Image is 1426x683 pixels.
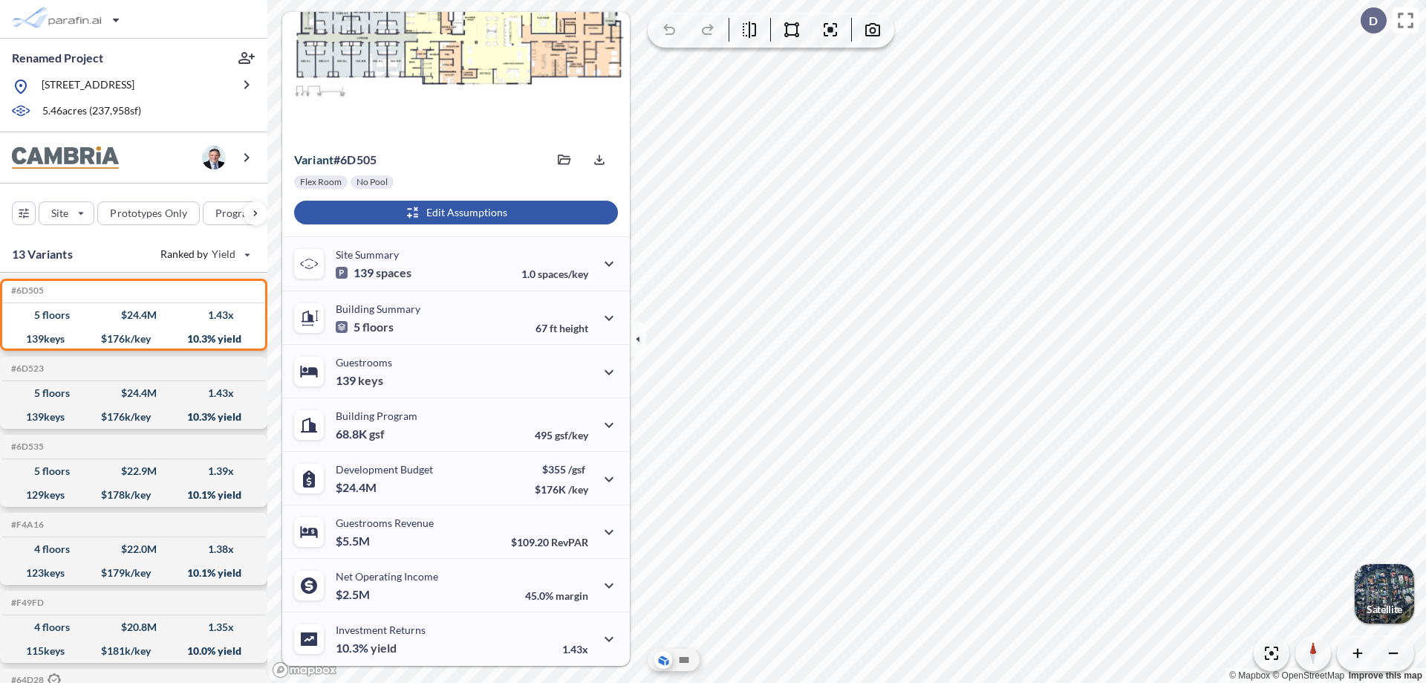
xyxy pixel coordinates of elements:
[336,427,385,441] p: 68.8K
[535,429,588,441] p: 495
[336,320,394,334] p: 5
[336,641,397,656] p: 10.3%
[336,517,434,529] p: Guestrooms Revenue
[535,322,588,334] p: 67
[1272,670,1344,681] a: OpenStreetMap
[1349,670,1422,681] a: Improve this map
[294,201,618,224] button: Edit Assumptions
[42,103,141,120] p: 5.46 acres ( 237,958 sf)
[336,373,383,388] p: 139
[362,320,394,334] span: floors
[538,268,588,280] span: spaces/key
[336,570,438,583] p: Net Operating Income
[212,247,236,262] span: Yield
[8,598,44,608] h5: Click to copy the code
[336,624,426,636] p: Investment Returns
[215,206,257,221] p: Program
[336,302,420,315] p: Building Summary
[272,661,337,679] a: Mapbox homepage
[336,248,399,261] p: Site Summary
[559,322,588,334] span: height
[336,480,379,495] p: $24.4M
[97,201,200,225] button: Prototypes Only
[294,152,333,166] span: Variant
[1355,564,1414,624] button: Switcher ImageSatellite
[336,463,433,476] p: Development Budget
[8,441,44,452] h5: Click to copy the code
[555,429,588,441] span: gsf/key
[12,245,73,263] p: 13 Variants
[521,268,588,280] p: 1.0
[294,152,377,167] p: # 6d505
[39,201,94,225] button: Site
[1355,564,1414,624] img: Switcher Image
[12,146,119,169] img: BrandImage
[369,427,385,441] span: gsf
[535,483,588,496] p: $176K
[8,285,44,296] h5: Click to copy the code
[8,363,44,374] h5: Click to copy the code
[203,201,283,225] button: Program
[675,651,693,669] button: Site Plan
[654,651,672,669] button: Aerial View
[300,176,342,188] p: Flex Room
[556,589,588,602] span: margin
[336,534,372,548] p: $5.5M
[356,176,388,188] p: No Pool
[562,643,588,656] p: 1.43x
[511,536,588,548] p: $109.20
[358,373,383,388] span: keys
[551,536,588,548] span: RevPAR
[550,322,557,334] span: ft
[568,463,585,476] span: /gsf
[371,641,397,656] span: yield
[149,242,260,266] button: Ranked by Yield
[336,356,392,369] p: Guestrooms
[8,519,44,530] h5: Click to copy the code
[51,206,68,221] p: Site
[376,265,411,280] span: spaces
[336,587,372,602] p: $2.5M
[525,589,588,602] p: 45.0%
[1369,14,1378,27] p: D
[202,146,226,169] img: user logo
[1367,603,1402,615] p: Satellite
[535,463,588,476] p: $355
[12,50,103,66] p: Renamed Project
[336,265,411,280] p: 139
[336,410,417,422] p: Building Program
[568,483,588,496] span: /key
[1229,670,1270,681] a: Mapbox
[110,206,187,221] p: Prototypes Only
[42,77,134,96] p: [STREET_ADDRESS]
